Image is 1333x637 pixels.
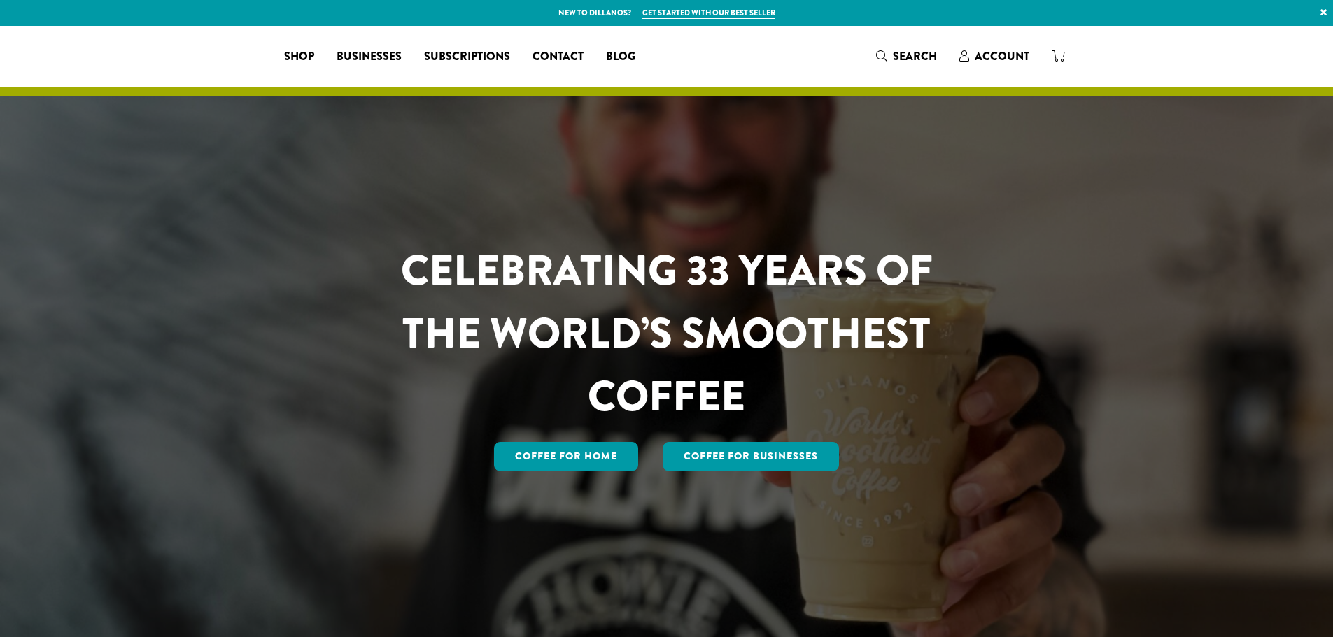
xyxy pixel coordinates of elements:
span: Contact [533,48,584,66]
a: Coffee for Home [494,442,638,471]
span: Blog [606,48,635,66]
a: Coffee For Businesses [663,442,839,471]
a: Search [865,45,948,68]
span: Businesses [337,48,402,66]
a: Get started with our best seller [642,7,775,19]
span: Search [893,48,937,64]
a: Shop [273,45,325,68]
span: Account [975,48,1029,64]
span: Shop [284,48,314,66]
span: Subscriptions [424,48,510,66]
h1: CELEBRATING 33 YEARS OF THE WORLD’S SMOOTHEST COFFEE [360,239,974,428]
